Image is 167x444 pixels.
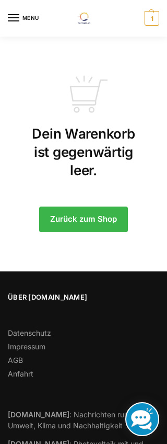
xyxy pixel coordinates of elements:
[71,13,96,24] img: Solaranlagen, Speicheranlagen und Energiesparprodukte
[39,207,128,232] a: Zurück zum Shop
[145,11,159,26] span: 1
[142,11,159,26] a: 1
[8,342,45,351] a: Impressum
[142,11,159,26] nav: Cart contents
[8,30,159,190] div: Dein Warenkorb ist gegenwärtig leer.
[8,369,33,378] a: Anfahrt
[8,410,146,430] a: [DOMAIN_NAME]: Nachrichten rund um Umwelt, Klima und Nachhaltigkeit
[8,410,69,419] strong: [DOMAIN_NAME]
[8,292,159,303] span: Über [DOMAIN_NAME]
[8,356,23,365] a: AGB
[8,328,51,337] a: Datenschutz
[8,10,39,26] button: Menu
